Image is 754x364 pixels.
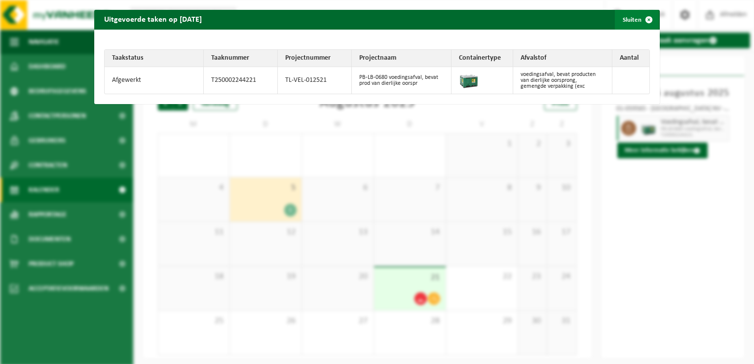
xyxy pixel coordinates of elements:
th: Taakstatus [105,50,204,67]
td: voedingsafval, bevat producten van dierlijke oorsprong, gemengde verpakking (exc [513,67,612,94]
th: Containertype [452,50,513,67]
td: TL-VEL-012521 [278,67,352,94]
td: T250002244221 [204,67,278,94]
td: PB-LB-0680 voedingsafval, bevat prod van dierlijke oorspr [352,67,451,94]
th: Aantal [612,50,649,67]
th: Projectnaam [352,50,451,67]
h2: Uitgevoerde taken op [DATE] [94,10,212,29]
td: Afgewerkt [105,67,204,94]
th: Taaknummer [204,50,278,67]
button: Sluiten [615,10,659,30]
th: Projectnummer [278,50,352,67]
th: Afvalstof [513,50,612,67]
img: PB-LB-0680-HPE-GN-01 [459,70,479,89]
